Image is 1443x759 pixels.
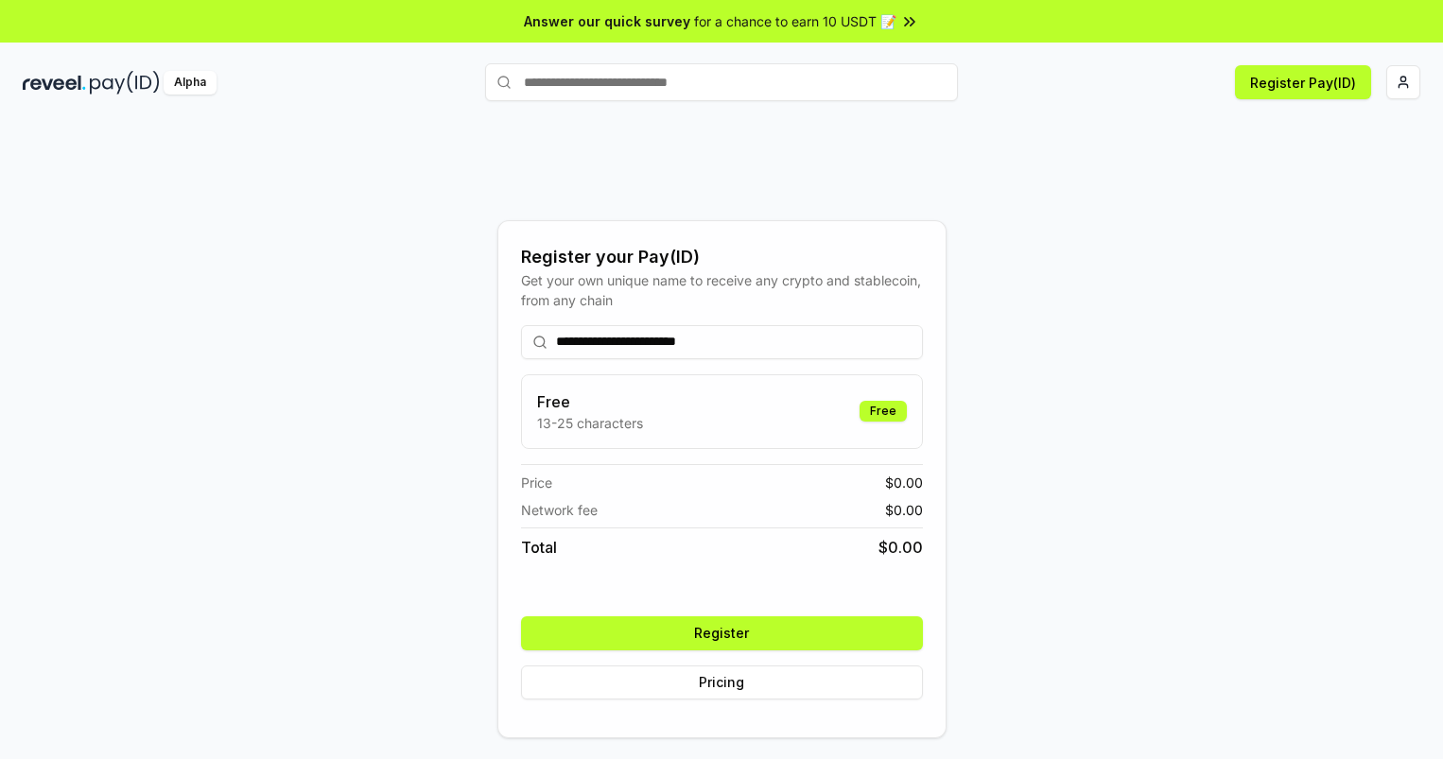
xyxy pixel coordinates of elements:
[524,11,690,31] span: Answer our quick survey
[521,473,552,492] span: Price
[521,616,923,650] button: Register
[164,71,217,95] div: Alpha
[23,71,86,95] img: reveel_dark
[860,401,907,422] div: Free
[521,270,923,310] div: Get your own unique name to receive any crypto and stablecoin, from any chain
[521,244,923,270] div: Register your Pay(ID)
[537,390,643,413] h3: Free
[885,500,923,520] span: $ 0.00
[885,473,923,492] span: $ 0.00
[537,413,643,433] p: 13-25 characters
[521,500,598,520] span: Network fee
[521,665,923,699] button: Pricing
[694,11,896,31] span: for a chance to earn 10 USDT 📝
[1235,65,1371,99] button: Register Pay(ID)
[90,71,160,95] img: pay_id
[878,536,923,559] span: $ 0.00
[521,536,557,559] span: Total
